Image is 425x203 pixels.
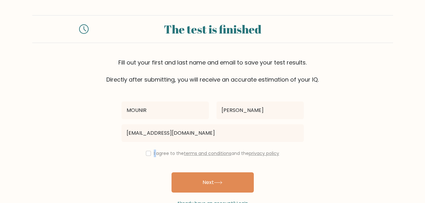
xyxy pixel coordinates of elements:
input: Last name [216,101,304,119]
div: The test is finished [96,21,329,38]
a: terms and conditions [184,150,231,157]
input: First name [122,101,209,119]
a: privacy policy [249,150,279,157]
label: I agree to the and the [154,150,279,157]
div: Fill out your first and last name and email to save your test results. Directly after submitting,... [32,58,393,84]
input: Email [122,124,304,142]
button: Next [172,172,254,193]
